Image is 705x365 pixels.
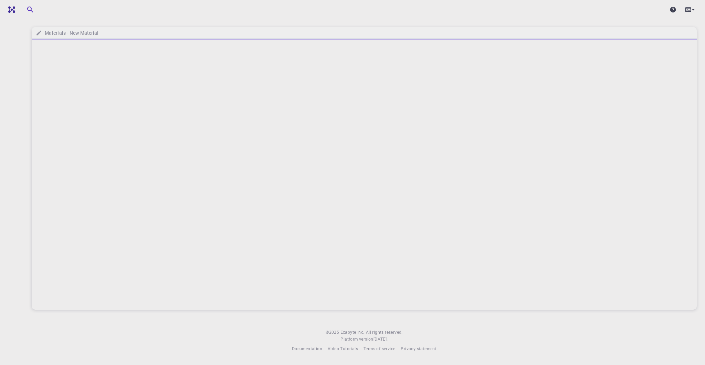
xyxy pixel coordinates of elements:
[326,329,340,336] span: © 2025
[364,345,395,352] a: Terms of service
[364,346,395,351] span: Terms of service
[328,345,358,352] a: Video Tutorials
[340,329,365,335] span: Exabyte Inc.
[328,346,358,351] span: Video Tutorials
[6,6,15,13] img: logo
[401,345,436,352] a: Privacy statement
[292,346,322,351] span: Documentation
[292,345,322,352] a: Documentation
[373,336,388,342] span: [DATE] .
[340,329,365,336] a: Exabyte Inc.
[373,336,388,343] a: [DATE].
[366,329,403,336] span: All rights reserved.
[401,346,436,351] span: Privacy statement
[34,29,100,37] nav: breadcrumb
[340,336,373,343] span: Platform version
[42,29,98,37] h6: Materials - New Material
